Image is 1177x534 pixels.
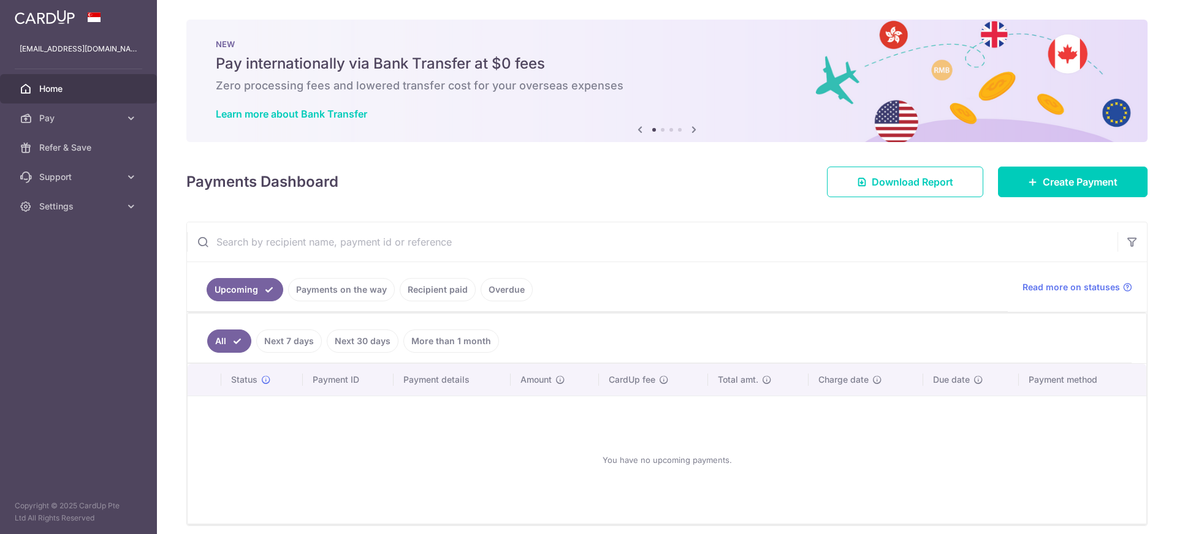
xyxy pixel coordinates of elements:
[872,175,953,189] span: Download Report
[394,364,511,396] th: Payment details
[39,112,120,124] span: Pay
[231,374,257,386] span: Status
[216,39,1118,49] p: NEW
[186,20,1148,142] img: Bank transfer banner
[933,374,970,386] span: Due date
[718,374,758,386] span: Total amt.
[1023,281,1120,293] span: Read more on statuses
[187,222,1118,261] input: Search by recipient name, payment id or reference
[216,108,367,120] a: Learn more about Bank Transfer
[1023,281,1132,293] a: Read more on statuses
[403,329,499,353] a: More than 1 month
[400,278,476,301] a: Recipient paid
[481,278,533,301] a: Overdue
[256,329,322,353] a: Next 7 days
[216,54,1118,73] h5: Pay internationally via Bank Transfer at $0 fees
[15,10,75,24] img: CardUp
[207,329,251,353] a: All
[39,171,120,183] span: Support
[216,78,1118,93] h6: Zero processing fees and lowered transfer cost for your overseas expenses
[520,374,552,386] span: Amount
[303,364,394,396] th: Payment ID
[202,406,1132,514] div: You have no upcoming payments.
[39,141,120,154] span: Refer & Save
[827,167,983,197] a: Download Report
[20,43,137,55] p: [EMAIL_ADDRESS][DOMAIN_NAME]
[1019,364,1146,396] th: Payment method
[186,171,338,193] h4: Payments Dashboard
[609,374,655,386] span: CardUp fee
[818,374,869,386] span: Charge date
[1043,175,1118,189] span: Create Payment
[288,278,395,301] a: Payments on the way
[327,329,398,353] a: Next 30 days
[998,167,1148,197] a: Create Payment
[39,200,120,212] span: Settings
[207,278,283,301] a: Upcoming
[39,83,120,95] span: Home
